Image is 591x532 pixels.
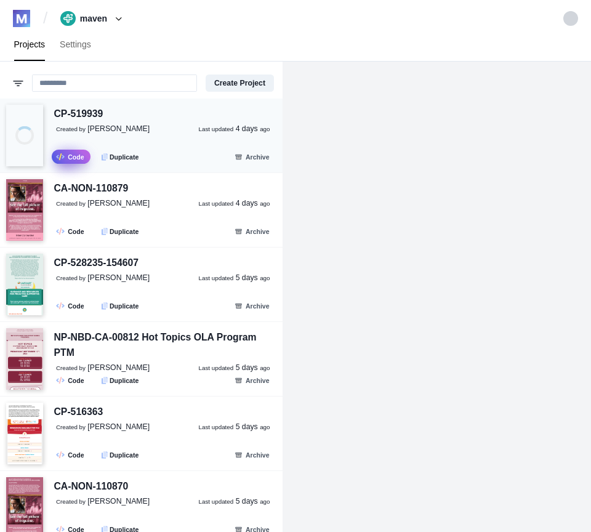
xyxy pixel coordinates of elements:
small: ago [260,275,270,281]
div: CA-NON-110879 [54,181,129,196]
sup: ® [302,173,305,179]
small: Created by [56,275,86,281]
small: Last updated [199,126,234,132]
a: Last updated 5 days ago [199,422,270,433]
button: Archive [228,299,276,313]
div: CP-519939 [54,107,103,122]
small: Last updated [199,365,234,371]
button: maven [56,9,131,28]
button: Duplicate [95,299,145,313]
small: Created by [56,365,86,371]
a: Last updated 5 days ago [199,496,270,507]
small: Created by [56,498,86,505]
img: PrRYBREVANT® (amivantamab for injection) J&J BIOADVANCE® [9,234,360,304]
button: Create Project [206,75,274,92]
div: THE J&J PROGRAM: PERSONALIZED, ONE‑ON‑ONE SUPPORT FOR YOUR PATIENTS PRESCRIBED [33,366,336,445]
span: [PERSON_NAME] [87,199,150,208]
div: CP-528235-154607 [54,256,139,271]
small: Last updated [199,275,234,281]
button: Archive [228,150,276,164]
span: {{customText[Thank you for your time. Below is more information on|I’m looking forward to meeting... [24,50,346,183]
a: Last updated 5 days ago [199,273,270,284]
a: Last updated 5 days ago [199,363,270,374]
div: CA-NON-110870 [54,479,129,494]
small: ago [260,200,270,207]
small: ago [260,126,270,132]
span: / [43,9,47,28]
a: Code [52,224,90,238]
small: Last updated [199,424,234,430]
a: Code [52,150,90,164]
sup: ® [301,185,305,191]
small: Last updated [199,498,234,505]
small: ago [260,424,270,430]
span: {{customText[Dr. ##accLname##,|##accFname##,|Hi ##accFname##,|Mr. ##accLname##,|Ms. ##accLname##,... [31,13,337,36]
button: Duplicate [95,150,145,164]
a: Projects [7,28,53,61]
a: Code [52,299,90,313]
span: [PERSON_NAME] [87,124,150,133]
small: ago [260,498,270,505]
button: Duplicate [95,448,145,462]
sup: ® [310,426,317,436]
button: Archive [228,373,276,387]
button: Duplicate [95,373,145,387]
small: ago [260,365,270,371]
span: [PERSON_NAME] [87,363,150,372]
span: BioAdvance [249,173,306,183]
div: NP-NBD-CA-00812 Hot Topics OLA Program PTM [54,330,277,360]
span: [PERSON_NAME] [87,273,150,282]
span: [PERSON_NAME] [87,422,150,431]
span: [MEDICAL_DATA] [166,425,317,444]
small: Created by [56,126,86,132]
div: CP-516363 [54,405,103,420]
button: Duplicate [95,224,145,238]
small: Created by [56,424,86,430]
sup: ® [227,367,233,377]
button: Archive [228,448,276,462]
a: Code [52,448,90,462]
span: [PERSON_NAME] [87,497,150,506]
img: logo [13,10,30,27]
a: Last updated 4 days ago [199,124,270,135]
small: Created by [56,200,86,207]
div: available J&J service offerings for your patients prescribed . Please feel free to contact me wit... [21,49,348,222]
button: Archive [228,224,276,238]
span: [MEDICAL_DATA] [222,185,305,196]
span: BIOADVANCE [111,366,233,385]
small: Last updated [199,200,234,207]
a: Last updated 4 days ago [199,198,270,209]
a: Settings [52,28,98,61]
a: Code [52,373,90,387]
